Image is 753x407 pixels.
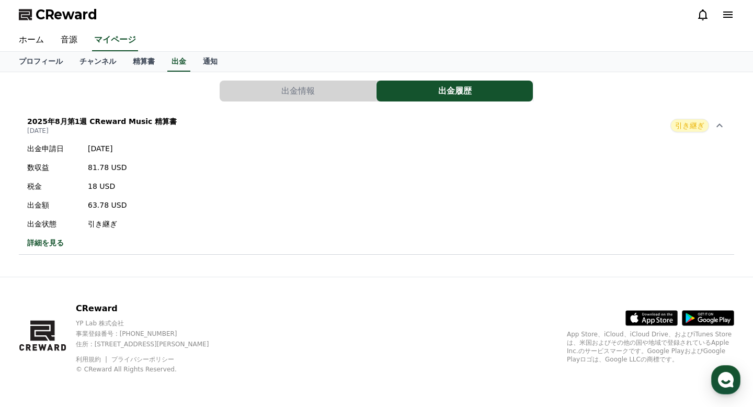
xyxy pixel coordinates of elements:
p: YP Lab 株式会社 [76,319,227,327]
a: Settings [135,320,201,346]
p: 住所 : [STREET_ADDRESS][PERSON_NAME] [76,340,227,348]
a: チャンネル [71,52,124,72]
a: Messages [69,320,135,346]
p: © CReward All Rights Reserved. [76,365,227,374]
span: Messages [87,336,118,345]
a: ホーム [10,29,52,51]
p: CReward [76,302,227,315]
a: 通知 [195,52,226,72]
p: 出金状態 [27,219,79,229]
a: 出金情報 [220,81,376,101]
p: 引き継ぎ [88,219,127,229]
a: Home [3,320,69,346]
p: 18 USD [88,181,127,191]
p: 出金額 [27,200,79,210]
p: [DATE] [27,127,177,135]
a: 出金 [167,52,190,72]
button: 2025年8月第1週 CReward Music 精算書 [DATE] 引き継ぎ 出金申請日 [DATE] 数収益 81.78 USD 税金 18 USD 出金額 63.78 USD 出金状態 ... [19,110,734,255]
button: 出金情報 [220,81,376,101]
span: CReward [36,6,97,23]
button: 出金履歴 [376,81,533,101]
a: マイページ [92,29,138,51]
a: 利用規約 [76,356,109,363]
p: 2025年8月第1週 CReward Music 精算書 [27,116,177,127]
p: 81.78 USD [88,162,127,173]
p: [DATE] [88,143,127,154]
p: 63.78 USD [88,200,127,210]
span: Home [27,336,45,344]
a: プライバシーポリシー [111,356,174,363]
p: 数収益 [27,162,79,173]
span: 引き継ぎ [670,119,709,132]
a: CReward [19,6,97,23]
p: 事業登録番号 : [PHONE_NUMBER] [76,330,227,338]
a: プロフィール [10,52,71,72]
p: 税金 [27,181,79,191]
span: Settings [155,336,180,344]
a: 音源 [52,29,86,51]
p: App Store、iCloud、iCloud Drive、およびiTunes Storeは、米国およびその他の国や地域で登録されているApple Inc.のサービスマークです。Google P... [567,330,734,364]
a: 出金履歴 [376,81,533,101]
a: 詳細を見る [27,238,127,248]
a: 精算書 [124,52,163,72]
p: 出金申請日 [27,143,79,154]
